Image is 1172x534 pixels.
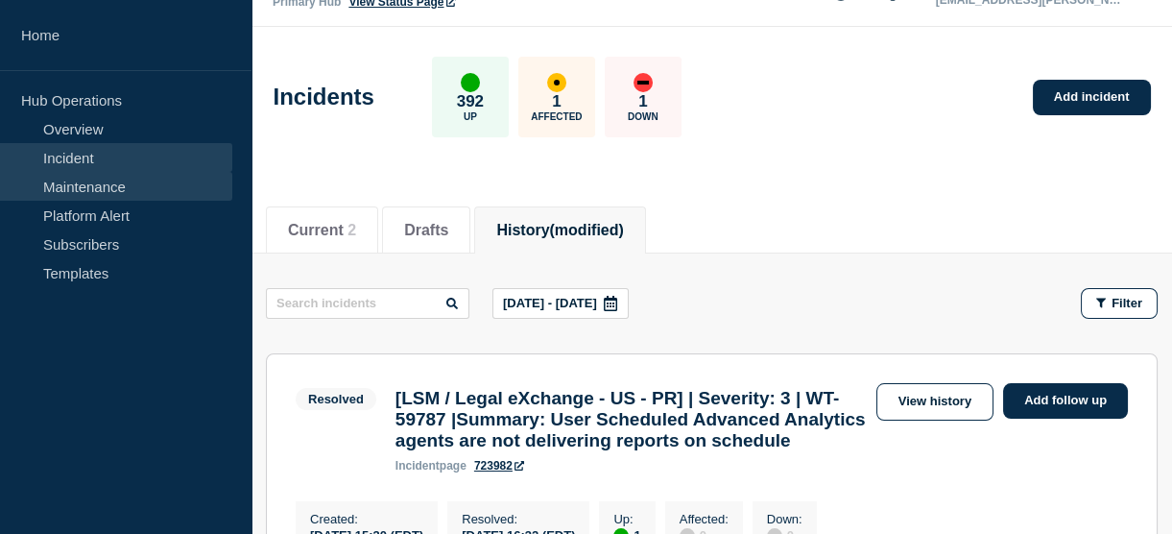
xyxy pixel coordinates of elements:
[288,222,356,239] button: Current 2
[876,383,993,421] a: View history
[1112,296,1142,310] span: Filter
[613,512,640,526] p: Up :
[1081,288,1158,319] button: Filter
[531,111,582,122] p: Affected
[274,84,374,110] h1: Incidents
[457,92,484,111] p: 392
[767,512,802,526] p: Down :
[628,111,658,122] p: Down
[395,388,867,451] h3: [LSM / Legal eXchange - US - PR] | Severity: 3 | WT-59787 |Summary: User Scheduled Advanced Analy...
[474,459,524,473] a: 723982
[310,512,423,526] p: Created :
[266,288,469,319] input: Search incidents
[347,222,356,238] span: 2
[404,222,448,239] button: Drafts
[395,459,440,473] span: incident
[395,459,466,473] p: page
[680,512,729,526] p: Affected :
[496,222,623,239] button: History(modified)
[547,73,566,92] div: affected
[634,73,653,92] div: down
[462,512,575,526] p: Resolved :
[552,92,561,111] p: 1
[461,73,480,92] div: up
[296,388,376,410] span: Resolved
[503,296,597,310] p: [DATE] - [DATE]
[550,222,624,238] span: (modified)
[1033,80,1151,115] a: Add incident
[492,288,629,319] button: [DATE] - [DATE]
[464,111,477,122] p: Up
[638,92,647,111] p: 1
[1003,383,1128,419] a: Add follow up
